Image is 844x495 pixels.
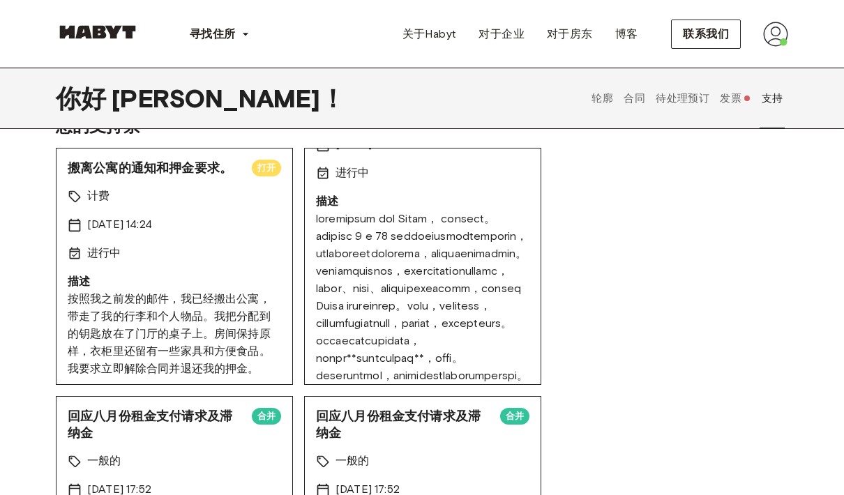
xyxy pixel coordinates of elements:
a: 对于房东 [536,20,604,47]
font: 一般的 [336,453,369,466]
font: 计费 [87,188,110,201]
font: 合并 [506,410,524,420]
font: 博客 [615,26,638,40]
font: 合并 [257,410,276,420]
font: 发票 [720,91,741,104]
img: 哈比特 [56,24,140,38]
div: 用户资料标签 [587,67,788,128]
font: 描述 [68,274,90,287]
font: 搬离公寓的通知和押金要求。 [68,160,232,175]
font: 进行中 [336,165,369,178]
font: 打开 [257,162,276,172]
font: 支持 [762,91,783,104]
font: 寻找住所 [190,26,236,40]
a: 关于Habyt [391,20,468,47]
button: 联系我们 [671,19,741,48]
font: 进行中 [87,245,121,259]
font: 按照我之前发的邮件，我已经搬出公寓，带走了我的行李和个人物品。我把分配到的钥匙放在了门厅的桌子上。房间保持原样，衣柜里还留有一些家具和方便食品。我要求立即解除合同并退还我的押金。 [68,291,271,374]
a: 博客 [604,20,649,47]
font: 你好 [56,82,106,113]
button: 寻找住所 [179,20,261,47]
font: 一般的 [87,453,121,466]
font: [PERSON_NAME] [112,82,320,113]
font: 对于房东 [547,26,593,40]
font: 对于企业 [478,26,525,40]
font: loremipsum dol Sitam， consect。adipisc 9 e 78 seddoeiusmodtemporin，utlaboreetdolorema，aliquaenimad... [316,211,528,469]
font: 合同 [624,91,645,104]
font: 待处理预订 [656,91,709,104]
font: 关于Habyt [402,26,457,40]
font: 描述 [316,194,338,207]
font: 轮廓 [591,91,613,104]
font: 联系我们 [683,26,729,40]
font: [DATE] 14:24 [87,217,152,230]
font: [DATE] 17:52 [87,482,151,495]
font: 回应八月份租金支付请求及滞纳金 [316,408,481,440]
font: ！ [320,82,345,113]
img: 头像 [763,21,788,46]
font: 回应八月份租金支付请求及滞纳金 [68,408,232,440]
font: [DATE] 17:52 [336,482,400,495]
a: 对于企业 [467,20,536,47]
